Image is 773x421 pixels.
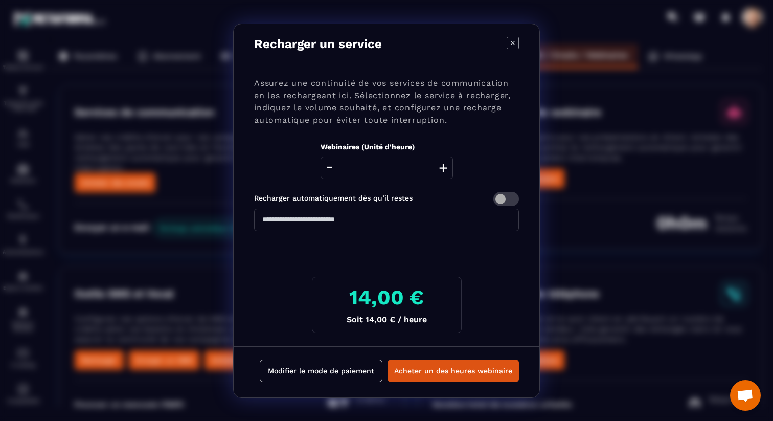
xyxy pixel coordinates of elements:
label: Recharger automatiquement dès qu’il restes [254,194,413,202]
button: Modifier le mode de paiement [260,360,382,382]
p: Assurez une continuité de vos services de communication en les rechargeant ici. Sélectionnez le s... [254,77,519,126]
a: Ouvrir le chat [730,380,761,411]
p: Recharger un service [254,37,382,51]
button: - [323,157,336,179]
label: Webinaires (Unité d'heure) [321,143,415,151]
h3: 14,00 € [321,285,453,309]
button: + [436,157,450,179]
p: Soit 14,00 € / heure [321,315,453,324]
button: Acheter un des heures webinaire [388,360,519,382]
